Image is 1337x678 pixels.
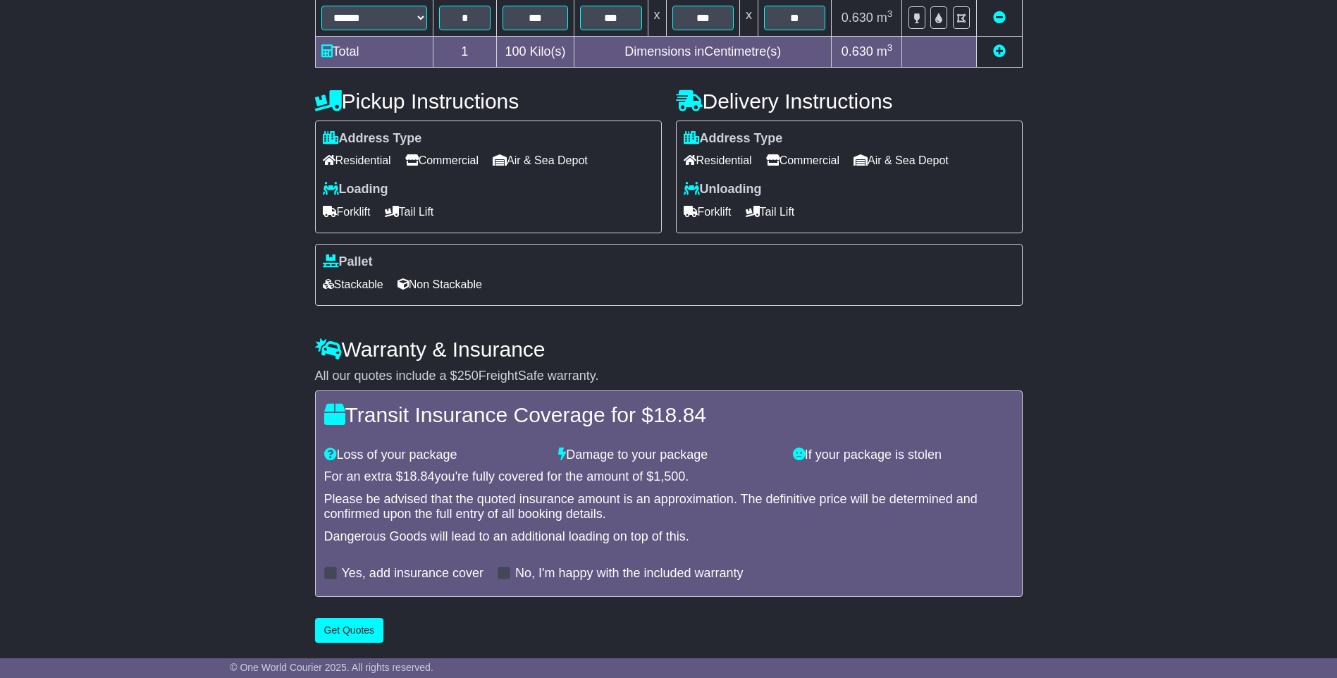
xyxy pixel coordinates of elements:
td: Dimensions in Centimetre(s) [574,36,832,67]
h4: Warranty & Insurance [315,338,1023,361]
span: Residential [323,149,391,171]
span: Forklift [684,201,732,223]
span: 1,500 [653,469,685,483]
sup: 3 [887,42,893,53]
span: 0.630 [842,11,873,25]
span: m [877,11,893,25]
span: Air & Sea Depot [493,149,588,171]
span: Forklift [323,201,371,223]
div: Please be advised that the quoted insurance amount is an approximation. The definitive price will... [324,492,1013,522]
div: Damage to your package [551,448,786,463]
div: Dangerous Goods will lead to an additional loading on top of this. [324,529,1013,545]
a: Add new item [993,44,1006,58]
a: Remove this item [993,11,1006,25]
span: Residential [684,149,752,171]
span: Commercial [766,149,839,171]
span: © One World Courier 2025. All rights reserved. [230,662,433,673]
span: Air & Sea Depot [854,149,949,171]
button: Get Quotes [315,618,384,643]
td: Kilo(s) [497,36,574,67]
label: Pallet [323,254,373,270]
span: Commercial [405,149,479,171]
h4: Delivery Instructions [676,90,1023,113]
sup: 3 [887,8,893,19]
span: 18.84 [403,469,435,483]
label: No, I'm happy with the included warranty [515,566,744,581]
td: Total [315,36,433,67]
span: Non Stackable [398,273,482,295]
div: Loss of your package [317,448,552,463]
label: Unloading [684,182,762,197]
div: All our quotes include a $ FreightSafe warranty. [315,369,1023,384]
span: 0.630 [842,44,873,58]
span: Stackable [323,273,383,295]
span: Tail Lift [746,201,795,223]
span: m [877,44,893,58]
label: Loading [323,182,388,197]
span: 100 [505,44,526,58]
td: 1 [433,36,497,67]
h4: Transit Insurance Coverage for $ [324,403,1013,426]
div: If your package is stolen [786,448,1021,463]
div: For an extra $ you're fully covered for the amount of $ . [324,469,1013,485]
span: 18.84 [653,403,706,426]
span: 250 [457,369,479,383]
label: Address Type [323,131,422,147]
h4: Pickup Instructions [315,90,662,113]
label: Yes, add insurance cover [342,566,483,581]
span: Tail Lift [385,201,434,223]
label: Address Type [684,131,783,147]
